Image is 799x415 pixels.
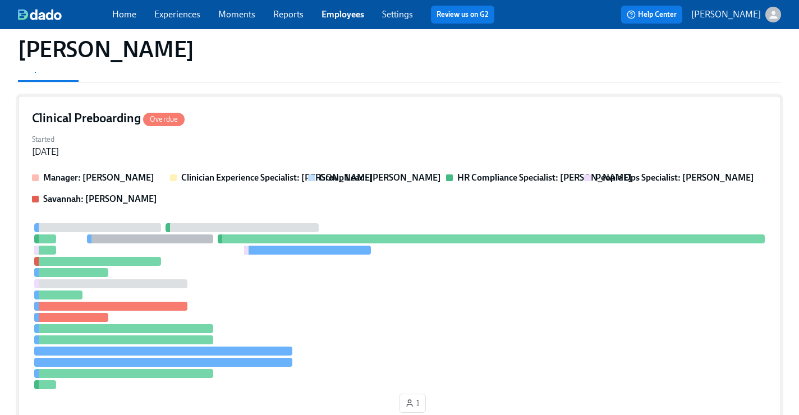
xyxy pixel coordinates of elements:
[181,172,373,183] strong: Clinician Experience Specialist: [PERSON_NAME]
[437,9,489,20] a: Review us on G2
[322,9,364,20] a: Employees
[273,9,304,20] a: Reports
[18,9,62,20] img: dado
[431,6,494,24] button: Review us on G2
[319,172,441,183] strong: Group Lead: [PERSON_NAME]
[218,9,255,20] a: Moments
[691,7,781,22] button: [PERSON_NAME]
[18,9,112,20] a: dado
[457,172,632,183] strong: HR Compliance Specialist: [PERSON_NAME]
[43,193,157,204] strong: Savannah: [PERSON_NAME]
[18,36,194,63] h1: [PERSON_NAME]
[621,6,682,24] button: Help Center
[32,110,185,127] h4: Clinical Preboarding
[691,8,761,21] p: [PERSON_NAME]
[32,133,59,146] label: Started
[43,172,154,183] strong: Manager: [PERSON_NAME]
[112,9,136,20] a: Home
[399,394,426,413] button: 1
[595,172,754,183] strong: People Ops Specialist: [PERSON_NAME]
[32,146,59,158] div: [DATE]
[154,9,200,20] a: Experiences
[143,115,185,123] span: Overdue
[405,398,420,409] span: 1
[627,9,677,20] span: Help Center
[382,9,413,20] a: Settings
